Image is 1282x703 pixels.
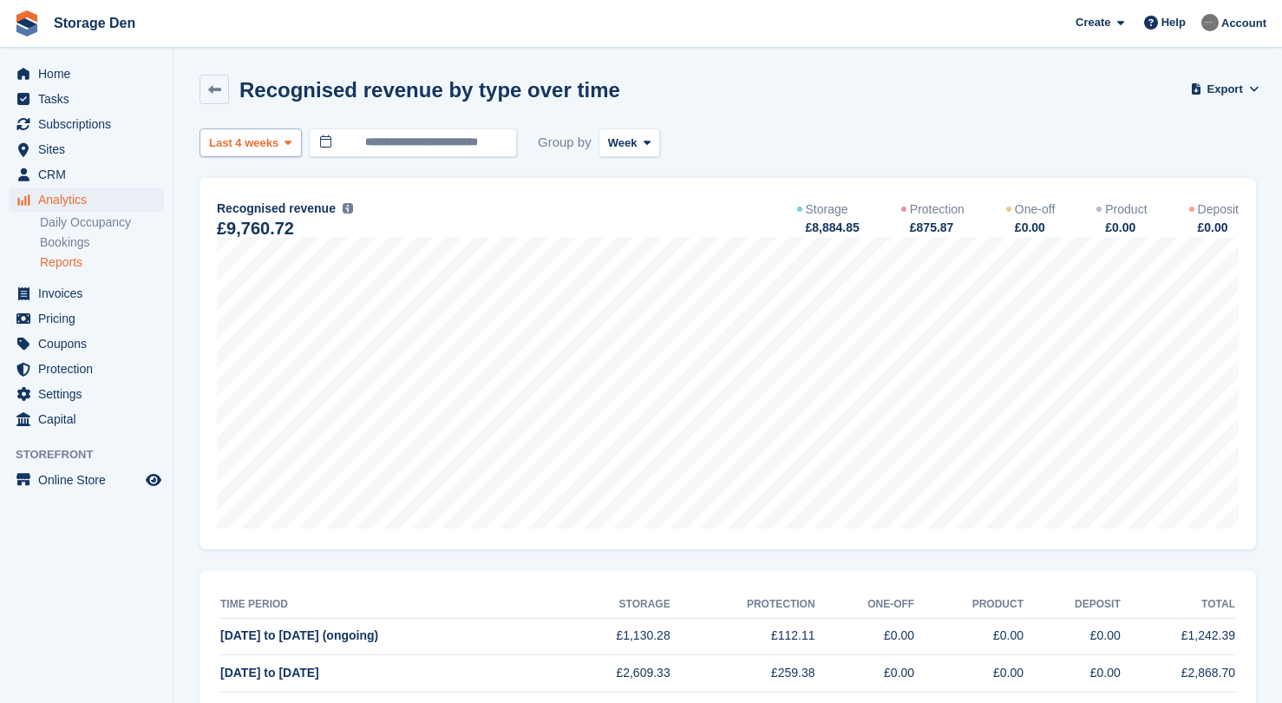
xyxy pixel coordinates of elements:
[217,221,294,236] div: £9,760.72
[38,306,142,331] span: Pricing
[670,618,815,655] td: £112.11
[556,655,670,693] td: £2,609.33
[908,219,965,237] div: £875.87
[598,128,660,157] button: Week
[1161,14,1186,31] span: Help
[9,281,164,306] a: menu
[670,655,815,693] td: £259.38
[1121,591,1235,619] th: Total
[1024,591,1121,619] th: Deposit
[1198,200,1239,219] div: Deposit
[9,407,164,431] a: menu
[220,591,556,619] th: Time period
[209,135,278,152] span: Last 4 weeks
[1121,655,1235,693] td: £2,868.70
[38,112,142,136] span: Subscriptions
[343,203,353,214] img: icon-info-grey-7440780725fd019a000dd9b08b2336e03edf1995a4989e88bcd33f0948082b44.svg
[38,407,142,431] span: Capital
[1201,14,1219,31] img: Brian Barbour
[40,254,164,271] a: Reports
[9,112,164,136] a: menu
[914,655,1024,693] td: £0.00
[815,655,915,693] td: £0.00
[38,382,142,406] span: Settings
[9,162,164,187] a: menu
[806,200,848,219] div: Storage
[670,591,815,619] th: protection
[815,618,915,655] td: £0.00
[38,332,142,356] span: Coupons
[38,162,142,187] span: CRM
[38,87,142,111] span: Tasks
[38,137,142,161] span: Sites
[1221,15,1266,32] span: Account
[38,187,142,212] span: Analytics
[199,128,302,157] button: Last 4 weeks
[9,87,164,111] a: menu
[1024,618,1121,655] td: £0.00
[40,234,164,251] a: Bookings
[38,281,142,306] span: Invoices
[910,200,965,219] div: Protection
[1076,14,1110,31] span: Create
[9,187,164,212] a: menu
[47,9,142,37] a: Storage Den
[608,135,638,152] span: Week
[914,618,1024,655] td: £0.00
[9,62,164,86] a: menu
[143,470,164,490] a: Preview store
[1196,219,1239,237] div: £0.00
[14,10,40,36] img: stora-icon-8386f47178a22dfd0bd8f6a31ec36ba5ce8667c1dd55bd0f319d3a0aa187defe.svg
[1121,618,1235,655] td: £1,242.39
[40,214,164,231] a: Daily Occupancy
[38,468,142,492] span: Online Store
[9,468,164,492] a: menu
[9,332,164,356] a: menu
[556,591,670,619] th: Storage
[1013,219,1055,237] div: £0.00
[1105,200,1147,219] div: Product
[9,382,164,406] a: menu
[220,666,319,680] span: [DATE] to [DATE]
[1024,655,1121,693] td: £0.00
[556,618,670,655] td: £1,130.28
[9,306,164,331] a: menu
[1103,219,1147,237] div: £0.00
[38,357,142,381] span: Protection
[220,628,378,642] span: [DATE] to [DATE] (ongoing)
[815,591,915,619] th: One-off
[38,62,142,86] span: Home
[9,357,164,381] a: menu
[1207,81,1243,98] span: Export
[16,446,173,463] span: Storefront
[217,200,336,218] span: Recognised revenue
[538,128,592,157] span: Group by
[1015,200,1055,219] div: One-off
[804,219,860,237] div: £8,884.85
[9,137,164,161] a: menu
[914,591,1024,619] th: Product
[1194,75,1256,103] button: Export
[239,78,620,102] h2: Recognised revenue by type over time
